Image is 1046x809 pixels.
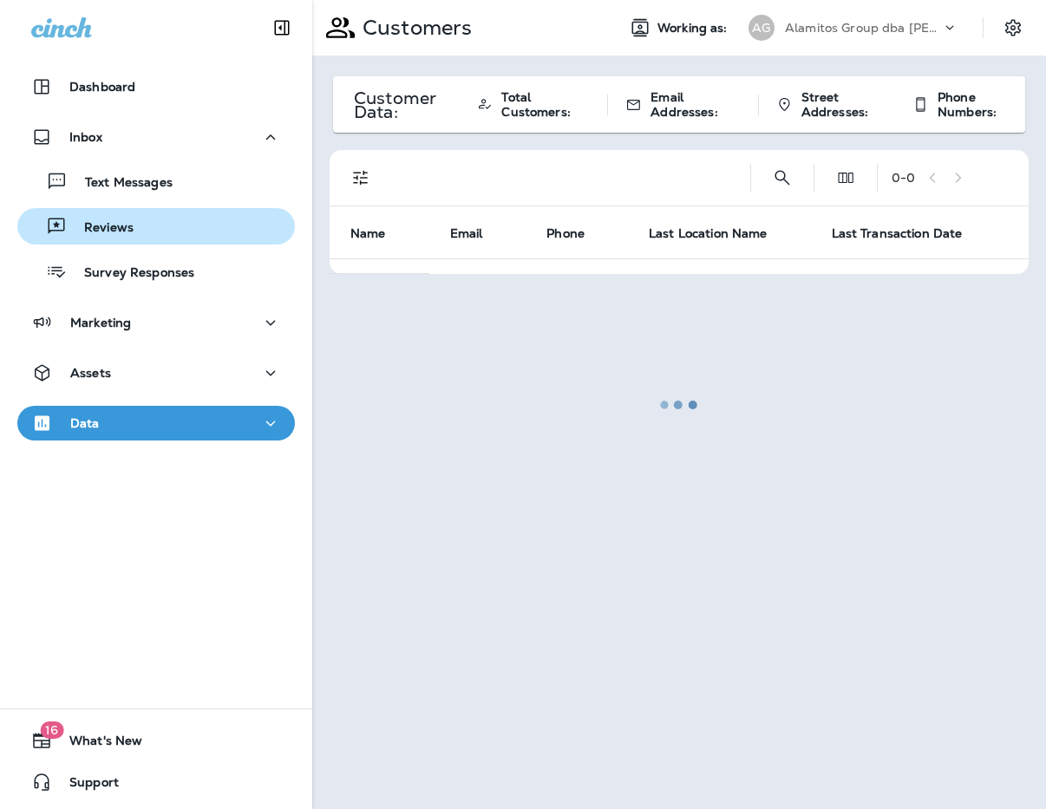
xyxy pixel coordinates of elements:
[68,175,173,192] p: Text Messages
[17,406,295,440] button: Data
[17,356,295,390] button: Assets
[17,208,295,245] button: Reviews
[17,69,295,104] button: Dashboard
[17,120,295,154] button: Inbox
[258,10,306,45] button: Collapse Sidebar
[69,130,102,144] p: Inbox
[52,775,119,796] span: Support
[69,80,135,94] p: Dashboard
[17,163,295,199] button: Text Messages
[67,220,134,237] p: Reviews
[17,305,295,340] button: Marketing
[40,721,63,739] span: 16
[70,416,100,430] p: Data
[52,734,142,754] span: What's New
[67,265,194,282] p: Survey Responses
[17,765,295,799] button: Support
[17,723,295,758] button: 16What's New
[70,366,111,380] p: Assets
[17,253,295,290] button: Survey Responses
[70,316,131,329] p: Marketing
